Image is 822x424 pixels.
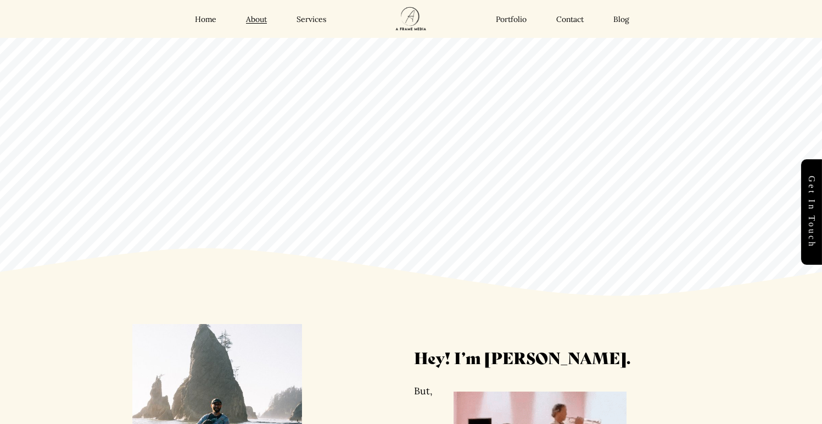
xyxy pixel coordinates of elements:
[195,14,216,24] a: Home
[801,159,822,265] a: Get in touch
[414,386,795,396] p: But,
[613,14,629,24] a: Blog
[414,347,795,368] h3: Hey! I’m [PERSON_NAME].
[297,14,326,24] a: Services
[246,14,267,24] a: About
[496,14,527,24] a: Portfolio
[556,14,584,24] a: Contact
